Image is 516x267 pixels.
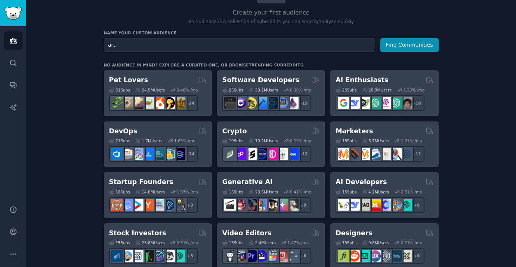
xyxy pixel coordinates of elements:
img: userexperience [380,250,391,262]
div: 15 Sub s [336,189,356,195]
input: Pick a short name, like "Digital Marketers" or "Movie-Goers" [104,38,375,52]
img: gopro [224,250,236,262]
img: reactnative [266,97,278,109]
h2: Designers [336,229,373,238]
h2: Startup Founders [109,177,173,187]
h2: Marketers [336,127,373,136]
div: 26 Sub s [222,87,243,93]
img: UI_Design [359,250,370,262]
img: UXDesign [369,250,381,262]
img: LangChain [338,199,349,211]
div: 18 Sub s [336,138,356,143]
img: software [224,97,236,109]
img: AskComputerScience [276,97,288,109]
img: MarketingResearch [390,148,402,160]
div: 0.22 % /mo [290,138,311,143]
img: UX_Design [401,250,412,262]
img: VideoEditors [256,250,267,262]
img: CryptoNews [276,148,288,160]
img: OpenSourceAI [380,199,391,211]
div: 16 Sub s [222,189,243,195]
img: 0xPolygon [235,148,246,160]
div: 1.7M Users [135,138,163,143]
img: ValueInvesting [121,250,133,262]
img: DevOpsLinks [142,148,154,160]
img: PetAdvice [163,97,175,109]
div: 19.2M Users [248,138,278,143]
img: SaaS [121,199,133,211]
img: bigseo [348,148,360,160]
img: typography [338,250,349,262]
div: 1.23 % /mo [403,87,424,93]
img: aws_cdk [163,148,175,160]
div: 1.47 % /mo [287,240,309,245]
h2: Stock Investors [109,229,166,238]
div: 2.4M Users [248,240,276,245]
div: 21 Sub s [109,138,130,143]
h3: Name your custom audience [104,30,439,35]
img: dividends [111,250,123,262]
h2: Software Developers [222,75,299,85]
img: azuredevops [111,148,123,160]
div: 15 Sub s [222,240,243,245]
img: turtle [142,97,154,109]
div: + 8 [296,248,311,264]
div: 1.07 % /mo [177,189,198,195]
div: 0.41 % /mo [290,189,311,195]
img: iOSProgramming [256,97,267,109]
div: 0.21 % /mo [401,240,422,245]
h2: Generative AI [222,177,273,187]
img: OnlineMarketing [401,148,412,160]
img: leopardgeckos [132,97,143,109]
img: indiehackers [153,199,164,211]
img: Youtubevideo [276,250,288,262]
div: 20.9M Users [362,87,392,93]
img: ArtificalIntelligence [401,97,412,109]
div: 24.5M Users [135,87,165,93]
div: 15 Sub s [109,240,130,245]
div: + 12 [296,146,311,162]
div: + 8 [409,197,424,213]
img: AIDevelopersSociety [401,199,412,211]
div: + 6 [409,248,424,264]
img: deepdream [245,199,257,211]
img: GummySearch logo [4,7,22,20]
img: MistralAI [369,199,381,211]
h2: Video Editors [222,229,272,238]
a: trending subreddits [249,63,303,67]
img: swingtrading [163,250,175,262]
div: + 11 [409,146,424,162]
div: 0.48 % /mo [177,87,198,93]
img: dogbreed [174,97,185,109]
img: chatgpt_prompts_ [390,97,402,109]
div: + 14 [182,146,198,162]
img: Emailmarketing [369,148,381,160]
img: googleads [380,148,391,160]
img: DeepSeek [348,97,360,109]
p: An audience is a collection of subreddits you can search/analyze quickly [104,19,439,25]
img: defi_ [287,148,299,160]
img: ycombinator [142,199,154,211]
div: 0.30 % /mo [290,87,311,93]
img: Entrepreneurship [163,199,175,211]
div: 30.1M Users [248,87,278,93]
img: content_marketing [338,148,349,160]
img: AskMarketing [359,148,370,160]
img: GoogleGeminiAI [338,97,349,109]
img: elixir [287,97,299,109]
div: 28.8M Users [135,240,165,245]
div: + 9 [182,197,198,213]
div: + 9 [296,197,311,213]
h2: DevOps [109,127,138,136]
img: web3 [256,148,267,160]
div: 19 Sub s [222,138,243,143]
img: csharp [235,97,246,109]
img: aivideo [224,199,236,211]
div: + 18 [409,95,424,111]
img: growmybusiness [174,199,185,211]
div: + 24 [182,95,198,111]
div: 25 Sub s [336,87,356,93]
img: defiblockchain [266,148,278,160]
img: Docker_DevOps [132,148,143,160]
img: finalcutpro [266,250,278,262]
